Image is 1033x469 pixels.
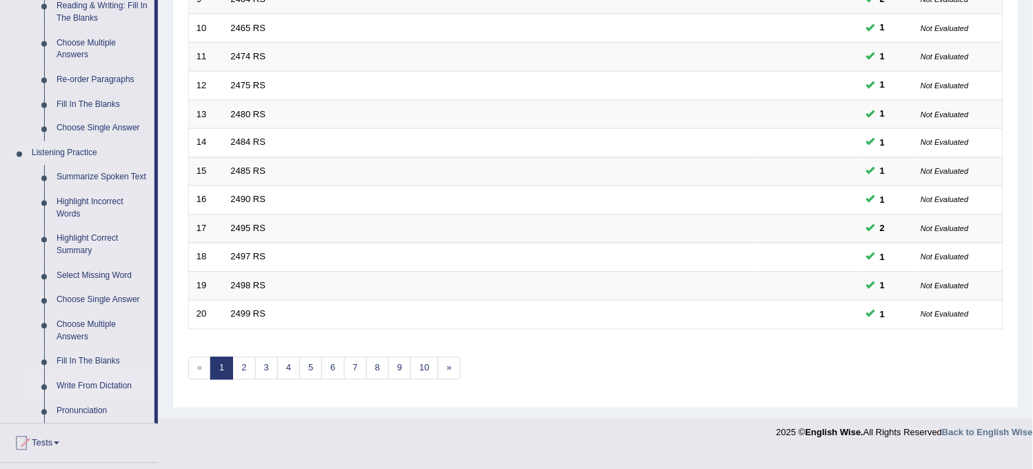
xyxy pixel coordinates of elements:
[921,52,969,61] small: Not Evaluated
[875,193,891,208] span: You can still take this question
[231,166,266,177] a: 2485 RS
[875,164,891,179] span: You can still take this question
[875,221,891,236] span: You can still take this question
[344,357,367,380] a: 7
[366,357,389,380] a: 8
[210,357,233,380] a: 1
[875,250,891,265] span: You can still take this question
[921,139,969,147] small: Not Evaluated
[875,78,891,92] span: You can still take this question
[921,282,969,290] small: Not Evaluated
[232,357,255,380] a: 2
[231,194,266,205] a: 2490 RS
[277,357,300,380] a: 4
[231,51,266,61] a: 2474 RS
[50,399,154,424] a: Pronunciation
[50,313,154,350] a: Choose Multiple Answers
[189,100,223,129] td: 13
[943,428,1033,438] a: Back to English Wise
[50,350,154,375] a: Fill In The Blanks
[50,92,154,117] a: Fill In The Blanks
[189,71,223,100] td: 12
[875,279,891,293] span: You can still take this question
[50,31,154,68] a: Choose Multiple Answers
[231,252,266,262] a: 2497 RS
[255,357,278,380] a: 3
[50,264,154,289] a: Select Missing Word
[26,141,154,166] a: Listening Practice
[231,80,266,90] a: 2475 RS
[231,281,266,291] a: 2498 RS
[875,107,891,121] span: You can still take this question
[231,137,266,148] a: 2484 RS
[189,214,223,243] td: 17
[388,357,411,380] a: 9
[921,196,969,204] small: Not Evaluated
[189,272,223,301] td: 19
[231,309,266,319] a: 2499 RS
[921,310,969,319] small: Not Evaluated
[875,21,891,35] span: You can still take this question
[50,375,154,399] a: Write From Dictation
[299,357,322,380] a: 5
[189,243,223,272] td: 18
[50,190,154,227] a: Highlight Incorrect Words
[1,424,158,459] a: Tests
[50,68,154,92] a: Re-order Paragraphs
[189,157,223,186] td: 15
[776,419,1033,439] div: 2025 © All Rights Reserved
[410,357,438,380] a: 10
[50,117,154,141] a: Choose Single Answer
[921,253,969,261] small: Not Evaluated
[189,129,223,158] td: 14
[921,110,969,119] small: Not Evaluated
[231,109,266,119] a: 2480 RS
[189,14,223,43] td: 10
[321,357,344,380] a: 6
[189,301,223,330] td: 20
[921,168,969,176] small: Not Evaluated
[921,225,969,233] small: Not Evaluated
[50,227,154,263] a: Highlight Correct Summary
[189,43,223,72] td: 11
[438,357,461,380] a: »
[921,81,969,90] small: Not Evaluated
[875,308,891,322] span: You can still take this question
[921,24,969,32] small: Not Evaluated
[189,186,223,215] td: 16
[805,428,863,438] strong: English Wise.
[231,23,266,33] a: 2465 RS
[50,288,154,313] a: Choose Single Answer
[188,357,211,380] span: «
[50,166,154,190] a: Summarize Spoken Text
[231,223,266,234] a: 2495 RS
[875,136,891,150] span: You can still take this question
[875,50,891,64] span: You can still take this question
